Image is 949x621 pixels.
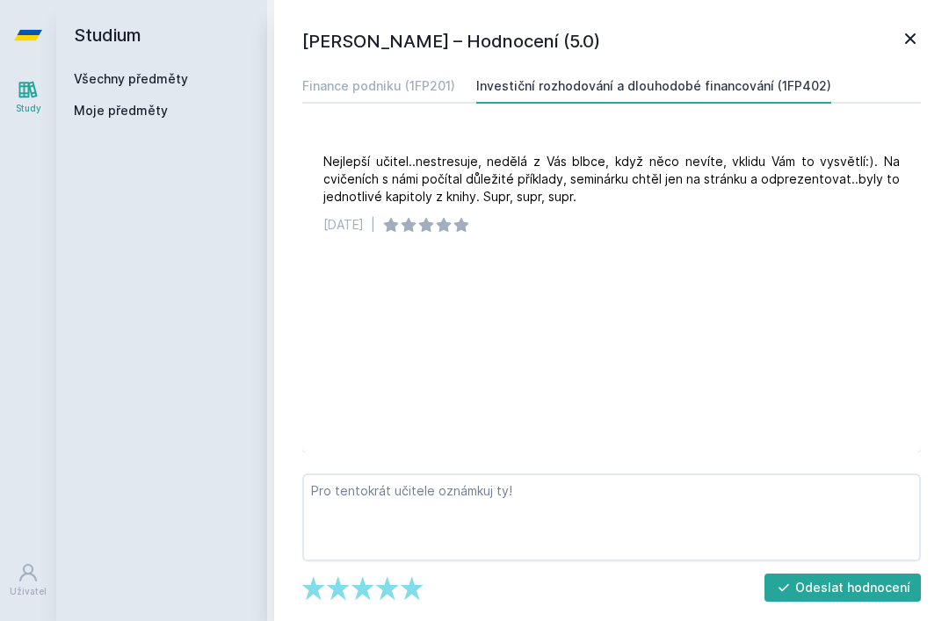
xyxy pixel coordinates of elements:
[323,216,364,234] div: [DATE]
[74,71,188,86] a: Všechny předměty
[74,102,168,119] span: Moje předměty
[10,585,47,598] div: Uživatel
[323,153,900,206] div: Nejlepší učitel..nestresuje, nedělá z Vás blbce, když něco nevíte, vklidu Vám to vysvětlí:). Na c...
[16,102,41,115] div: Study
[4,70,53,124] a: Study
[4,553,53,607] a: Uživatel
[371,216,375,234] div: |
